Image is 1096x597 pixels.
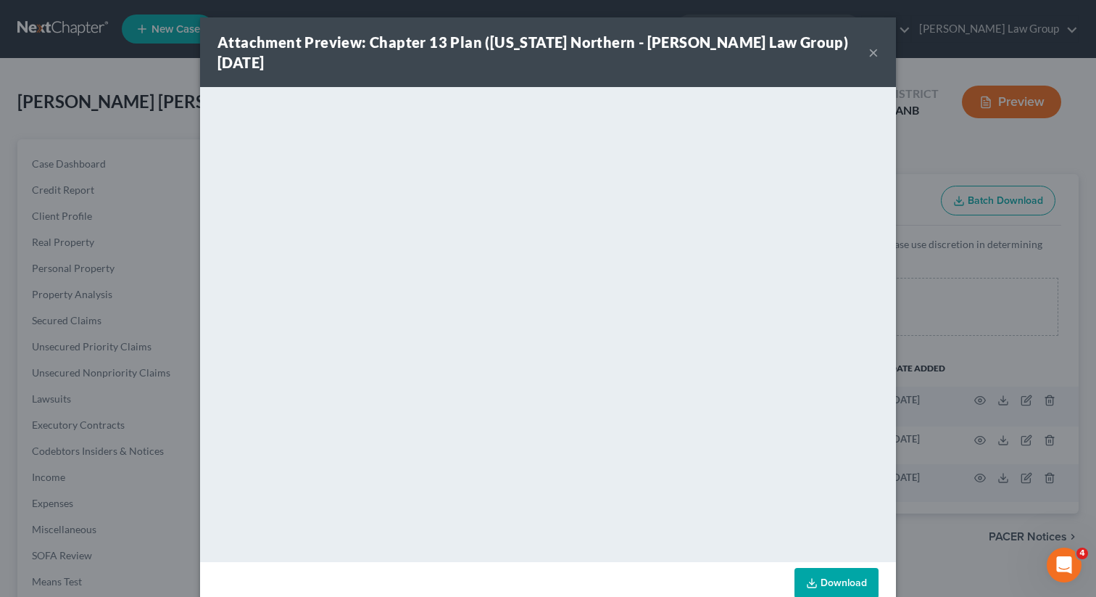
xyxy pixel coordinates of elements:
[217,33,848,71] strong: Attachment Preview: Chapter 13 Plan ([US_STATE] Northern - [PERSON_NAME] Law Group) [DATE]
[868,44,879,61] button: ×
[1047,548,1082,582] iframe: Intercom live chat
[1076,548,1088,559] span: 4
[200,87,896,559] iframe: <object ng-attr-data='[URL][DOMAIN_NAME]' type='application/pdf' width='100%' height='650px'></ob...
